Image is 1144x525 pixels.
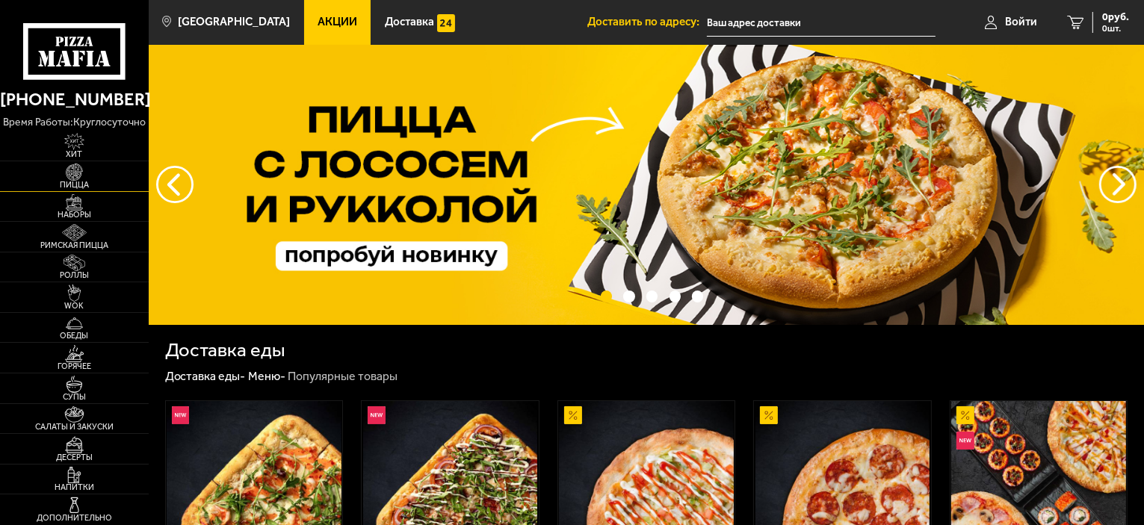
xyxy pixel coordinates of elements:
span: Акции [318,16,357,28]
img: Новинка [172,406,190,424]
img: Акционный [564,406,582,424]
button: точки переключения [623,291,634,302]
img: Новинка [368,406,386,424]
img: Акционный [956,406,974,424]
img: Новинка [956,432,974,450]
button: точки переключения [692,291,703,302]
span: Войти [1005,16,1037,28]
img: 15daf4d41897b9f0e9f617042186c801.svg [437,14,455,32]
button: точки переключения [601,291,612,302]
div: Популярные товары [288,369,398,385]
button: точки переключения [646,291,658,302]
h1: Доставка еды [165,341,285,360]
span: 0 шт. [1102,24,1129,33]
span: Доставка [385,16,434,28]
img: Акционный [760,406,778,424]
a: Меню- [248,369,285,383]
button: точки переключения [670,291,681,302]
span: Доставить по адресу: [587,16,707,28]
span: 0 руб. [1102,12,1129,22]
button: предыдущий [1099,166,1137,203]
input: Ваш адрес доставки [707,9,936,37]
span: [GEOGRAPHIC_DATA] [178,16,290,28]
button: следующий [156,166,194,203]
a: Доставка еды- [165,369,246,383]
